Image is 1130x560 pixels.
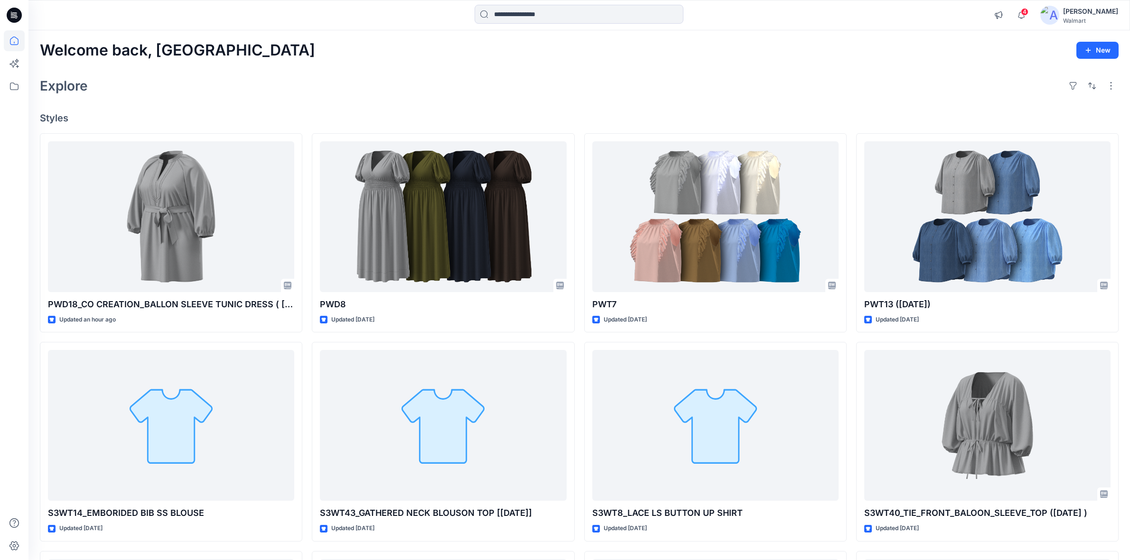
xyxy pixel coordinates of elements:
[320,506,566,520] p: S3WT43_GATHERED NECK BLOUSON TOP [[DATE]]
[592,506,839,520] p: S3WT8_LACE LS BUTTON UP SHIRT
[592,350,839,501] a: S3WT8_LACE LS BUTTON UP SHIRT
[1021,8,1028,16] span: 4
[320,350,566,501] a: S3WT43_GATHERED NECK BLOUSON TOP [15-09-25]
[40,112,1119,124] h4: Styles
[59,523,103,533] p: Updated [DATE]
[331,315,374,325] p: Updated [DATE]
[876,315,919,325] p: Updated [DATE]
[864,350,1111,501] a: S3WT40_TIE_FRONT_BALOON_SLEEVE_TOP (15-09-2025 )
[320,141,566,292] a: PWD8
[48,141,294,292] a: PWD18_CO CREATION_BALLON SLEEVE TUNIC DRESS ( 16-09-2025)
[1040,6,1059,25] img: avatar
[48,298,294,311] p: PWD18_CO CREATION_BALLON SLEEVE TUNIC DRESS ( [DATE])
[604,315,647,325] p: Updated [DATE]
[876,523,919,533] p: Updated [DATE]
[864,141,1111,292] a: PWT13 (15-09-25)
[48,350,294,501] a: S3WT14_EMBORIDED BIB SS BLOUSE
[1063,17,1118,24] div: Walmart
[1063,6,1118,17] div: [PERSON_NAME]
[320,298,566,311] p: PWD8
[864,506,1111,520] p: S3WT40_TIE_FRONT_BALOON_SLEEVE_TOP ([DATE] )
[40,78,88,93] h2: Explore
[864,298,1111,311] p: PWT13 ([DATE])
[59,315,116,325] p: Updated an hour ago
[331,523,374,533] p: Updated [DATE]
[40,42,315,59] h2: Welcome back, [GEOGRAPHIC_DATA]
[592,141,839,292] a: PWT7
[604,523,647,533] p: Updated [DATE]
[1076,42,1119,59] button: New
[592,298,839,311] p: PWT7
[48,506,294,520] p: S3WT14_EMBORIDED BIB SS BLOUSE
